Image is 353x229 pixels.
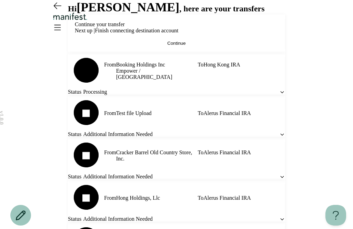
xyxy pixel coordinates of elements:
[116,62,198,68] span: Booking Holdings Inc
[52,12,89,20] img: Manifest
[116,149,198,162] span: Cracker Barrel Old Country Store, Inc.
[104,149,116,156] span: From
[116,68,198,80] span: Empower / [GEOGRAPHIC_DATA]
[52,22,63,33] button: Open menu
[83,89,107,95] span: Processing
[203,195,285,201] span: Alerus Financial IRA
[198,110,204,116] span: To
[203,62,285,68] span: Hong Kong IRA
[198,62,204,68] span: To
[104,62,116,68] span: From
[198,195,204,201] span: To
[68,89,81,95] span: Status
[203,110,285,116] span: Alerus Financial IRA
[104,110,116,116] span: From
[104,195,116,201] span: From
[83,174,153,180] span: Additional Information Needed
[52,12,301,22] div: Logo
[325,205,346,226] iframe: Toggle Customer Support
[68,131,81,137] span: Status
[167,41,185,46] span: Continue
[68,174,81,180] span: Status
[116,195,198,201] span: Hong Holdings, Llc
[83,216,153,222] span: Additional Information Needed
[203,149,285,156] span: Alerus Financial IRA
[75,41,278,46] button: Continue
[83,131,153,137] span: Additional Information Needed
[198,149,204,156] span: To
[68,216,81,222] span: Status
[116,110,198,116] span: Test file Upload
